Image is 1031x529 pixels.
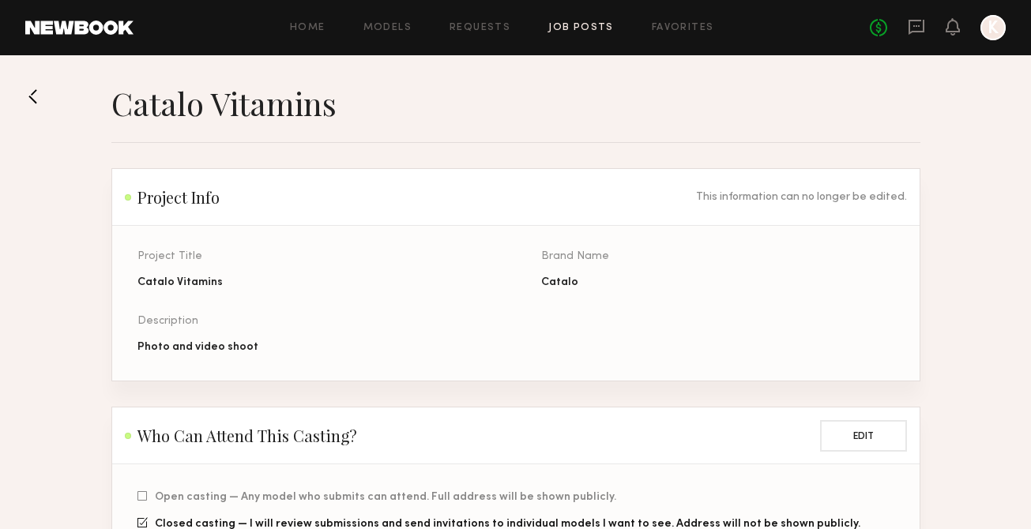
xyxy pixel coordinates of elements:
a: Favorites [652,23,714,33]
div: Brand Name [541,251,894,262]
div: Project Title [137,251,491,262]
div: This information can no longer be edited. [696,192,907,203]
a: K [980,15,1006,40]
div: Description [137,316,491,327]
a: Models [363,23,412,33]
h2: Who Can Attend This Casting? [125,426,357,445]
div: Catalo Vitamins [137,275,491,291]
a: Job Posts [548,23,614,33]
div: Photo and video shoot [137,340,491,355]
h2: Project Info [125,188,220,207]
span: Open casting — Any model who submits can attend. Full address will be shown publicly. [155,493,616,502]
div: Catalo [541,275,894,291]
a: Requests [450,23,510,33]
button: Edit [820,420,907,452]
span: Closed casting — I will review submissions and send invitations to individual models I want to se... [155,520,860,529]
a: Home [290,23,325,33]
h1: Catalo Vitamins [111,84,337,123]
